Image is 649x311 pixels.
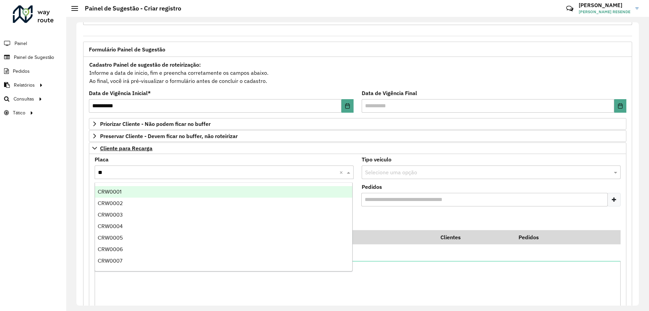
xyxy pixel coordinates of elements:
span: Cliente para Recarga [100,146,152,151]
span: Preservar Cliente - Devem ficar no buffer, não roteirizar [100,133,238,139]
button: Choose Date [614,99,626,113]
span: Pedidos [13,68,30,75]
span: CRW0006 [98,246,123,252]
label: Placa [95,155,109,163]
h2: Painel de Sugestão - Criar registro [78,5,181,12]
button: Choose Date [341,99,354,113]
span: CRW0001 [98,189,121,195]
span: Painel [15,40,27,47]
a: Priorizar Cliente - Não podem ficar no buffer [89,118,626,130]
span: Formulário Painel de Sugestão [89,47,165,52]
span: Relatórios [14,82,35,89]
a: Preservar Cliente - Devem ficar no buffer, não roteirizar [89,130,626,142]
th: Clientes [436,230,514,244]
span: [PERSON_NAME] RESENDE [579,9,630,15]
label: Data de Vigência Final [362,89,417,97]
label: Pedidos [362,183,382,191]
a: Cliente para Recarga [89,142,626,154]
h3: [PERSON_NAME] [579,2,630,8]
span: CRW0004 [98,223,123,229]
strong: Cadastro Painel de sugestão de roteirização: [89,61,201,68]
th: Pedidos [514,230,592,244]
span: Priorizar Cliente - Não podem ficar no buffer [100,121,211,127]
span: CRW0003 [98,212,123,218]
span: Consultas [14,95,34,103]
span: Tático [13,109,25,116]
label: Data de Vigência Inicial [89,89,151,97]
span: CRW0005 [98,235,123,241]
a: Contato Rápido [562,1,577,16]
label: Tipo veículo [362,155,391,163]
span: Painel de Sugestão [14,54,54,61]
ng-dropdown-panel: Options list [95,182,353,271]
span: CRW0002 [98,200,123,206]
span: Clear all [339,168,345,176]
span: CRW0007 [98,258,122,264]
div: Informe a data de inicio, fim e preencha corretamente os campos abaixo. Ao final, você irá pré-vi... [89,60,626,85]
